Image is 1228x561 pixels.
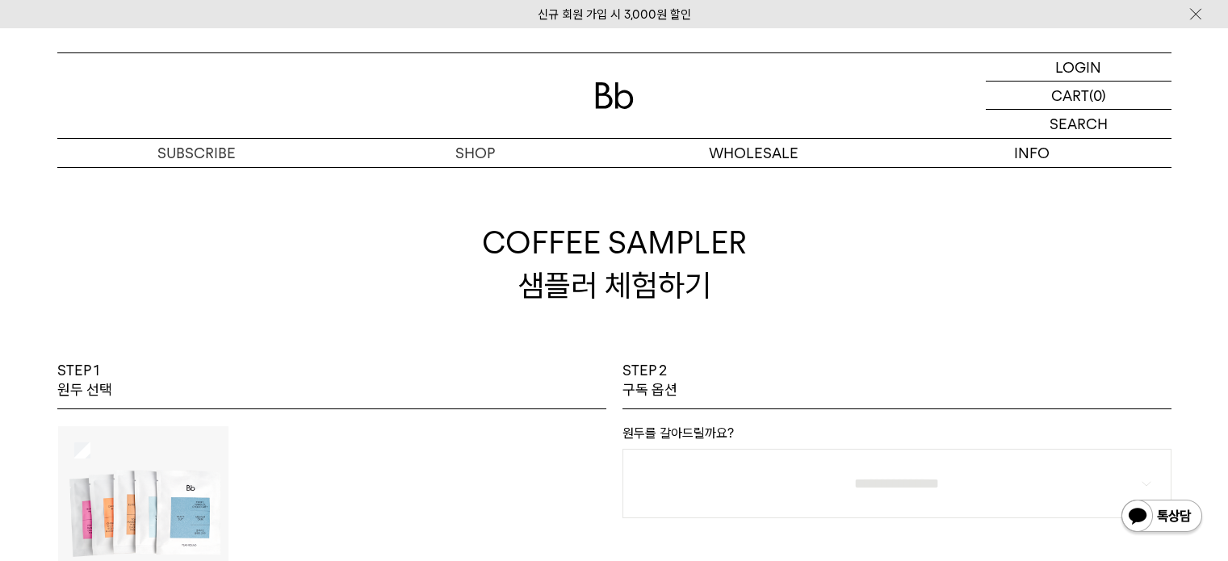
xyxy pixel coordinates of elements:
[893,139,1171,167] p: INFO
[57,361,112,400] p: STEP 1 원두 선택
[538,7,691,22] a: 신규 회원 가입 시 3,000원 할인
[986,82,1171,110] a: CART (0)
[1051,82,1089,109] p: CART
[57,139,336,167] a: SUBSCRIBE
[614,139,893,167] p: WHOLESALE
[1089,82,1106,109] p: (0)
[1120,498,1204,537] img: 카카오톡 채널 1:1 채팅 버튼
[595,82,634,109] img: 로고
[622,425,1171,449] p: 원두를 갈아드릴까요?
[622,361,677,400] p: STEP 2 구독 옵션
[57,167,1171,361] h2: COFFEE SAMPLER 샘플러 체험하기
[1055,53,1101,81] p: LOGIN
[986,53,1171,82] a: LOGIN
[1050,110,1108,138] p: SEARCH
[336,139,614,167] a: SHOP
